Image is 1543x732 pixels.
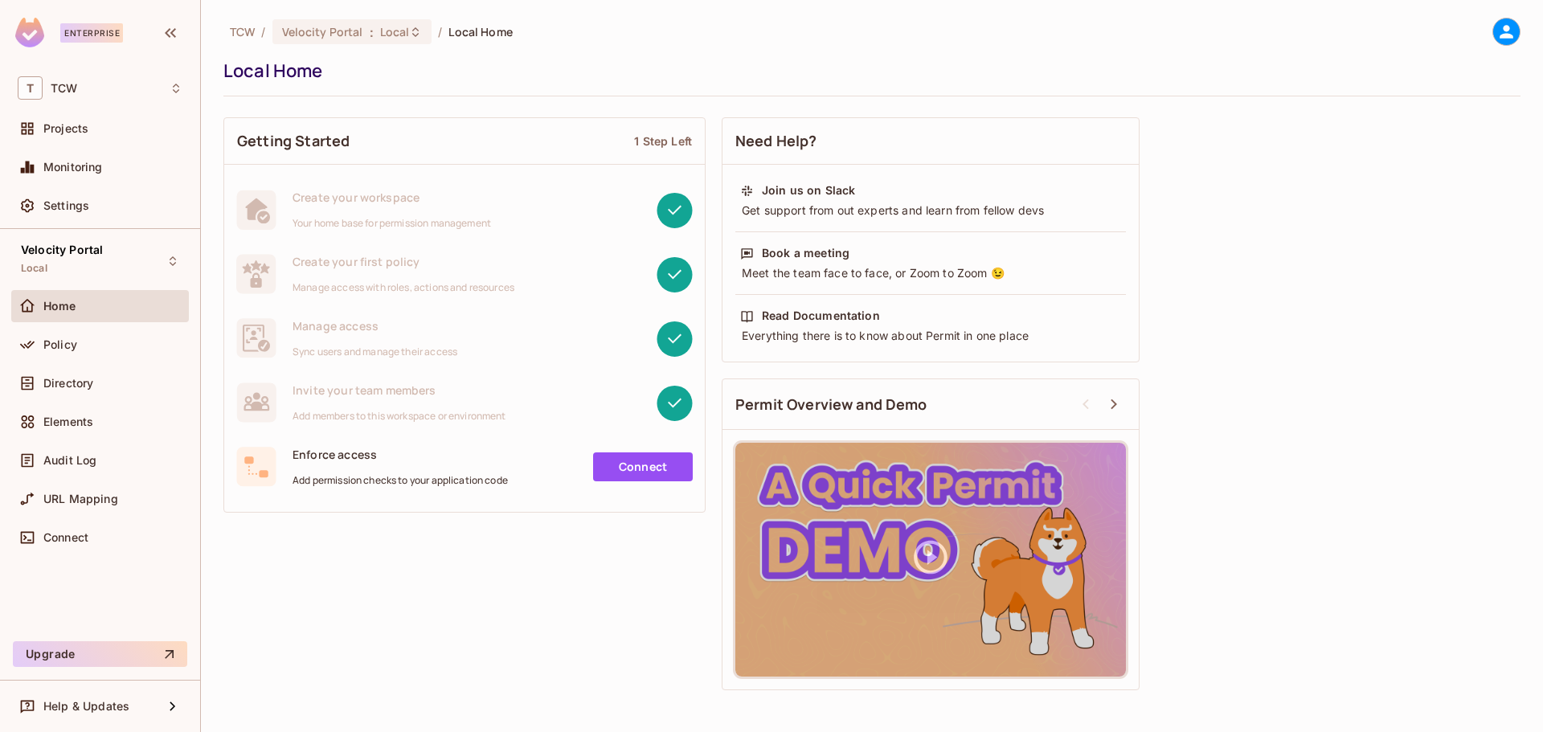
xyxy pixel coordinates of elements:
span: Local [21,262,47,275]
span: Add permission checks to your application code [293,474,508,487]
button: Upgrade [13,641,187,667]
li: / [438,24,442,39]
span: Create your first policy [293,254,514,269]
span: Directory [43,377,93,390]
div: Meet the team face to face, or Zoom to Zoom 😉 [740,265,1121,281]
li: / [261,24,265,39]
span: Sync users and manage their access [293,346,457,358]
span: Audit Log [43,454,96,467]
a: Connect [593,452,693,481]
span: Settings [43,199,89,212]
span: : [369,26,374,39]
span: Add members to this workspace or environment [293,410,506,423]
span: Manage access with roles, actions and resources [293,281,514,294]
span: Local [380,24,410,39]
span: Manage access [293,318,457,333]
img: SReyMgAAAABJRU5ErkJggg== [15,18,44,47]
div: Read Documentation [762,308,880,324]
span: Getting Started [237,131,350,151]
span: Monitoring [43,161,103,174]
div: Everything there is to know about Permit in one place [740,328,1121,344]
span: URL Mapping [43,493,118,505]
span: Velocity Portal [21,243,103,256]
div: Join us on Slack [762,182,855,198]
div: 1 Step Left [634,133,692,149]
span: Home [43,300,76,313]
span: Velocity Portal [282,24,363,39]
span: Create your workspace [293,190,491,205]
div: Book a meeting [762,245,849,261]
span: Invite your team members [293,382,506,398]
span: Permit Overview and Demo [735,395,927,415]
span: Connect [43,531,88,544]
span: Workspace: TCW [51,82,77,95]
span: Policy [43,338,77,351]
span: Local Home [448,24,512,39]
span: Help & Updates [43,700,129,713]
div: Local Home [223,59,1512,83]
span: Projects [43,122,88,135]
span: Enforce access [293,447,508,462]
span: Your home base for permission management [293,217,491,230]
div: Enterprise [60,23,123,43]
div: Get support from out experts and learn from fellow devs [740,202,1121,219]
span: T [18,76,43,100]
span: the active workspace [230,24,255,39]
span: Need Help? [735,131,817,151]
span: Elements [43,415,93,428]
